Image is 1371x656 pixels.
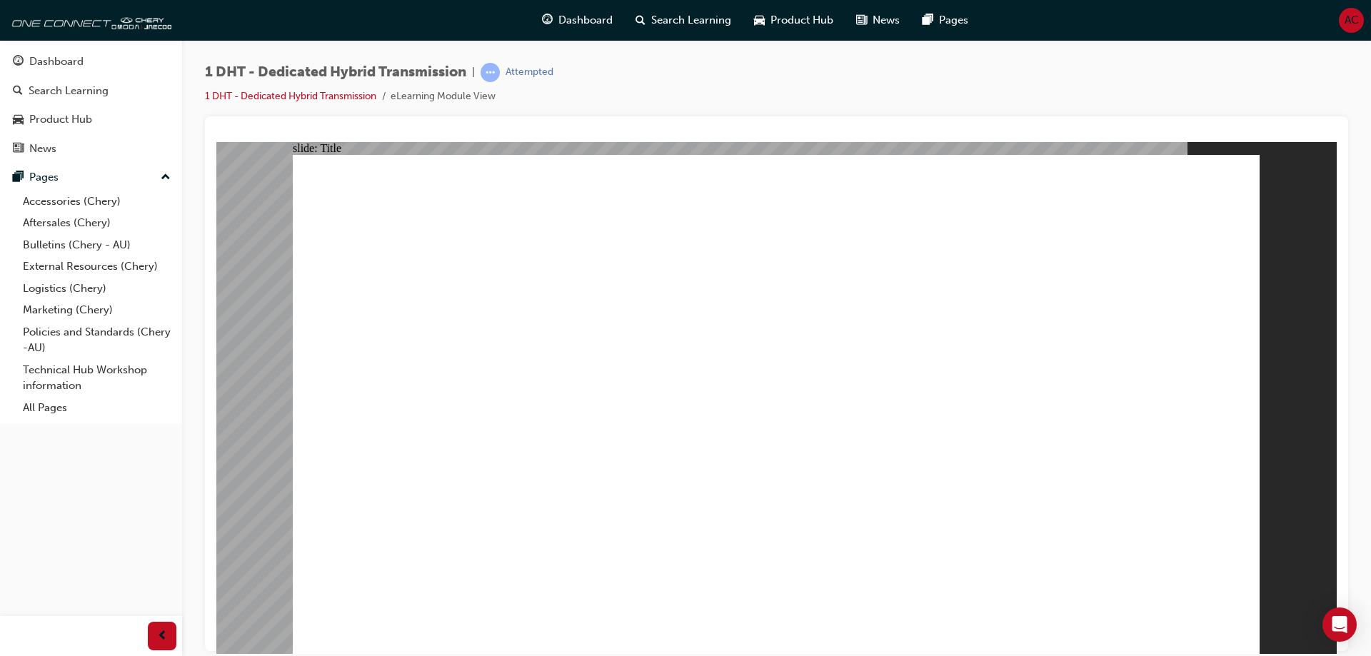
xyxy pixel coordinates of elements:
[6,136,176,162] a: News
[1345,12,1359,29] span: AC
[6,164,176,191] button: Pages
[743,6,845,35] a: car-iconProduct Hub
[6,78,176,104] a: Search Learning
[17,321,176,359] a: Policies and Standards (Chery -AU)
[624,6,743,35] a: search-iconSearch Learning
[29,169,59,186] div: Pages
[157,627,168,645] span: prev-icon
[29,83,109,99] div: Search Learning
[558,12,613,29] span: Dashboard
[923,11,933,29] span: pages-icon
[1322,607,1357,642] div: Open Intercom Messenger
[205,64,466,81] span: 1 DHT - Dedicated Hybrid Transmission
[161,168,171,187] span: up-icon
[636,11,646,29] span: search-icon
[506,66,553,79] div: Attempted
[13,171,24,184] span: pages-icon
[7,6,171,34] img: oneconnect
[17,212,176,234] a: Aftersales (Chery)
[17,234,176,256] a: Bulletins (Chery - AU)
[17,256,176,278] a: External Resources (Chery)
[13,85,23,98] span: search-icon
[911,6,980,35] a: pages-iconPages
[939,12,968,29] span: Pages
[205,90,376,102] a: 1 DHT - Dedicated Hybrid Transmission
[873,12,900,29] span: News
[17,278,176,300] a: Logistics (Chery)
[472,64,475,81] span: |
[754,11,765,29] span: car-icon
[17,359,176,397] a: Technical Hub Workshop information
[6,46,176,164] button: DashboardSearch LearningProduct HubNews
[531,6,624,35] a: guage-iconDashboard
[13,113,24,126] span: car-icon
[845,6,911,35] a: news-iconNews
[17,299,176,321] a: Marketing (Chery)
[13,143,24,156] span: news-icon
[13,56,24,69] span: guage-icon
[391,89,496,105] li: eLearning Module View
[1339,8,1364,33] button: AC
[6,106,176,133] a: Product Hub
[651,12,731,29] span: Search Learning
[29,141,56,157] div: News
[6,49,176,75] a: Dashboard
[17,397,176,419] a: All Pages
[770,12,833,29] span: Product Hub
[542,11,553,29] span: guage-icon
[29,54,84,70] div: Dashboard
[29,111,92,128] div: Product Hub
[856,11,867,29] span: news-icon
[17,191,176,213] a: Accessories (Chery)
[481,63,500,82] span: learningRecordVerb_ATTEMPT-icon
